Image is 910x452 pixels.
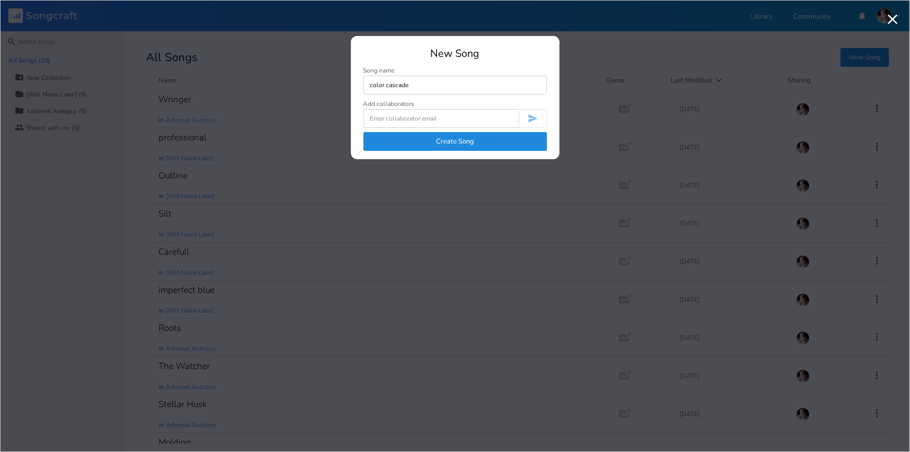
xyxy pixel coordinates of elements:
input: Enter song name [363,76,547,94]
button: Invite [519,109,547,128]
div: Add collaborators [363,101,415,107]
button: Create Song [363,132,547,151]
div: New Song [363,49,547,59]
input: Enter collaborator email [363,109,519,128]
div: Song name [363,67,547,74]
